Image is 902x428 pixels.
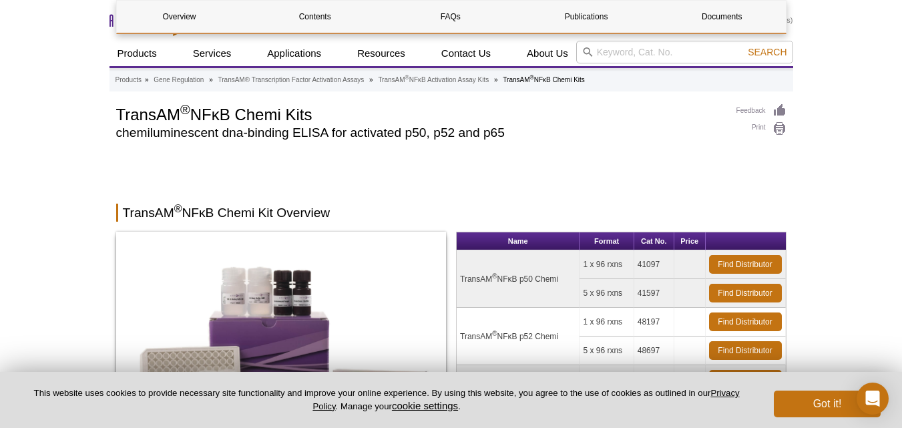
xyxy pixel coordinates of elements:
[634,308,674,337] td: 48197
[312,388,739,411] a: Privacy Policy
[774,391,881,417] button: Got it!
[857,383,889,415] div: Open Intercom Messenger
[736,103,786,118] a: Feedback
[405,74,409,81] sup: ®
[457,250,580,308] td: TransAM NFκB p50 Chemi
[674,232,706,250] th: Price
[218,74,365,86] a: TransAM® Transcription Factor Activation Assays
[748,47,786,57] span: Search
[523,1,649,33] a: Publications
[180,102,190,117] sup: ®
[580,365,634,394] td: 1 x 96 rxns
[580,279,634,308] td: 5 x 96 rxns
[634,232,674,250] th: Cat No.
[709,370,782,389] a: Find Distributor
[580,308,634,337] td: 1 x 96 rxns
[116,204,786,222] h2: TransAM NFκB Chemi Kit Overview
[709,284,782,302] a: Find Distributor
[259,41,329,66] a: Applications
[659,1,784,33] a: Documents
[116,74,142,86] a: Products
[580,337,634,365] td: 5 x 96 rxns
[634,337,674,365] td: 48697
[457,232,580,250] th: Name
[117,1,242,33] a: Overview
[116,127,723,139] h2: chemiluminescent dna-binding ELISA for activated p50, p52 and p65
[709,255,782,274] a: Find Distributor
[145,76,149,83] li: »
[457,308,580,365] td: TransAM NFκB p52 Chemi
[109,41,165,66] a: Products
[634,279,674,308] td: 41597
[388,1,513,33] a: FAQs
[530,74,534,81] sup: ®
[709,341,782,360] a: Find Distributor
[209,76,213,83] li: »
[21,387,752,413] p: This website uses cookies to provide necessary site functionality and improve your online experie...
[392,400,458,411] button: cookie settings
[576,41,793,63] input: Keyword, Cat. No.
[116,103,723,124] h1: TransAM NFκB Chemi Kits
[634,365,674,394] td: 40097
[457,365,580,423] td: TransAM NFκB p65 Chemi
[492,272,497,280] sup: ®
[580,250,634,279] td: 1 x 96 rxns
[154,74,204,86] a: Gene Regulation
[185,41,240,66] a: Services
[503,76,584,83] li: TransAM NFκB Chemi Kits
[744,46,791,58] button: Search
[349,41,413,66] a: Resources
[709,312,782,331] a: Find Distributor
[252,1,378,33] a: Contents
[174,203,182,214] sup: ®
[634,250,674,279] td: 41097
[369,76,373,83] li: »
[519,41,576,66] a: About Us
[378,74,489,86] a: TransAM®NFκB Activation Assay Kits
[492,330,497,337] sup: ®
[580,232,634,250] th: Format
[494,76,498,83] li: »
[433,41,499,66] a: Contact Us
[736,122,786,136] a: Print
